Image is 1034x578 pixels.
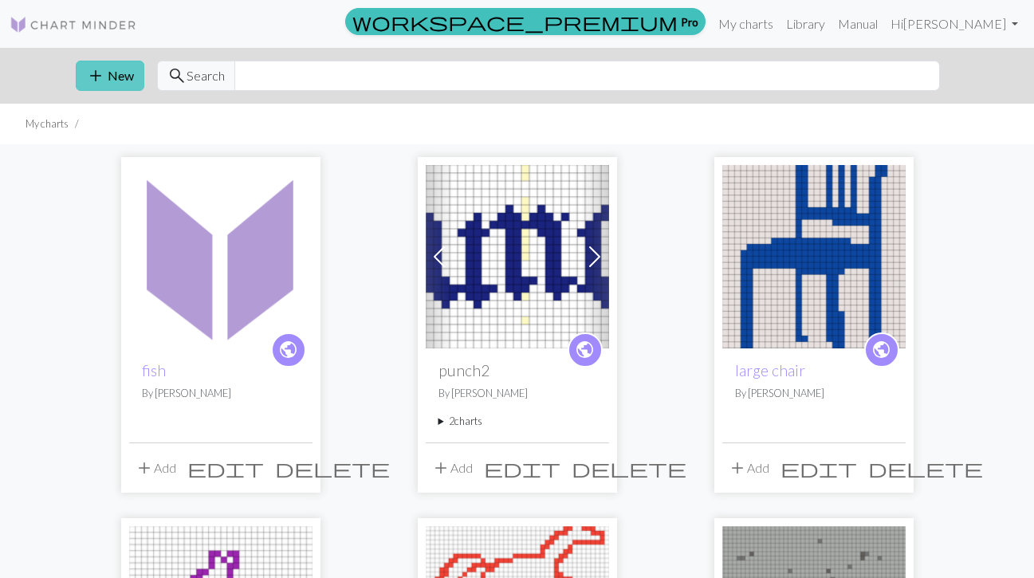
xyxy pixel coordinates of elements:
[871,334,891,366] i: public
[426,453,478,483] button: Add
[868,457,983,479] span: delete
[572,457,686,479] span: delete
[568,332,603,368] a: public
[278,334,298,366] i: public
[275,457,390,479] span: delete
[426,247,609,262] a: punch2
[478,453,566,483] button: Edit
[780,458,857,478] i: Edit
[269,453,395,483] button: Delete
[864,332,899,368] a: public
[129,453,182,483] button: Add
[780,457,857,479] span: edit
[722,247,906,262] a: Screenshot 2025-07-25 at 6.53.30 PM.png
[832,8,884,40] a: Manual
[575,337,595,362] span: public
[278,337,298,362] span: public
[871,337,891,362] span: public
[187,66,225,85] span: Search
[167,65,187,87] span: search
[187,457,264,479] span: edit
[712,8,780,40] a: My charts
[10,15,137,34] img: Logo
[780,8,832,40] a: Library
[431,457,450,479] span: add
[722,453,775,483] button: Add
[426,165,609,348] img: punch2
[438,386,596,401] p: By [PERSON_NAME]
[484,458,560,478] i: Edit
[135,457,154,479] span: add
[26,116,69,132] li: My charts
[735,361,805,379] a: large chair
[129,165,313,348] img: fish
[438,361,596,379] h2: punch2
[575,334,595,366] i: public
[142,386,300,401] p: By [PERSON_NAME]
[129,247,313,262] a: fish
[484,457,560,479] span: edit
[863,453,989,483] button: Delete
[142,361,166,379] a: fish
[722,165,906,348] img: Screenshot 2025-07-25 at 6.53.30 PM.png
[76,61,144,91] button: New
[187,458,264,478] i: Edit
[728,457,747,479] span: add
[86,65,105,87] span: add
[352,10,678,33] span: workspace_premium
[884,8,1024,40] a: Hi[PERSON_NAME]
[566,453,692,483] button: Delete
[438,414,596,429] summary: 2charts
[182,453,269,483] button: Edit
[735,386,893,401] p: By [PERSON_NAME]
[271,332,306,368] a: public
[775,453,863,483] button: Edit
[345,8,706,35] a: Pro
